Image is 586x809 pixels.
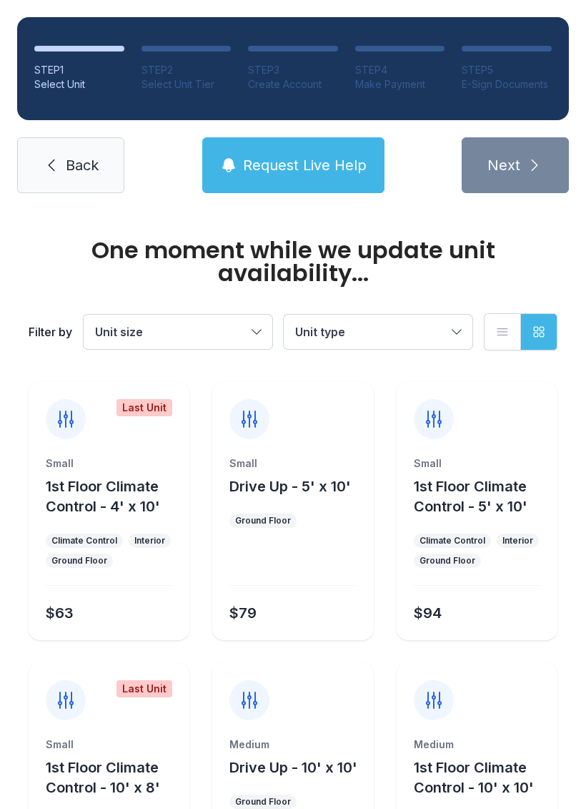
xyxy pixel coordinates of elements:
[134,535,165,546] div: Interior
[29,323,72,340] div: Filter by
[229,759,357,776] span: Drive Up - 10' x 10'
[66,155,99,175] span: Back
[46,757,184,798] button: 1st Floor Climate Control - 10' x 8'
[419,535,485,546] div: Climate Control
[235,515,291,526] div: Ground Floor
[46,478,160,515] span: 1st Floor Climate Control - 4' x 10'
[414,478,527,515] span: 1st Floor Climate Control - 5' x 10'
[229,478,351,495] span: Drive Up - 5' x 10'
[116,399,172,416] div: Last Unit
[46,737,172,752] div: Small
[284,315,472,349] button: Unit type
[46,456,172,471] div: Small
[46,476,184,516] button: 1st Floor Climate Control - 4' x 10'
[51,555,107,567] div: Ground Floor
[295,325,345,339] span: Unit type
[34,63,124,77] div: STEP 1
[502,535,533,546] div: Interior
[229,757,357,778] button: Drive Up - 10' x 10'
[141,63,232,77] div: STEP 2
[419,555,475,567] div: Ground Floor
[46,603,74,623] div: $63
[229,476,351,496] button: Drive Up - 5' x 10'
[248,77,338,92] div: Create Account
[487,155,520,175] span: Next
[355,77,445,92] div: Make Payment
[229,737,356,752] div: Medium
[414,476,552,516] button: 1st Floor Climate Control - 5' x 10'
[229,456,356,471] div: Small
[84,315,272,349] button: Unit size
[243,155,367,175] span: Request Live Help
[462,63,552,77] div: STEP 5
[414,757,552,798] button: 1st Floor Climate Control - 10' x 10'
[141,77,232,92] div: Select Unit Tier
[116,680,172,697] div: Last Unit
[414,603,442,623] div: $94
[235,796,291,808] div: Ground Floor
[95,325,143,339] span: Unit size
[46,759,160,796] span: 1st Floor Climate Control - 10' x 8'
[462,77,552,92] div: E-Sign Documents
[248,63,338,77] div: STEP 3
[414,737,540,752] div: Medium
[229,603,257,623] div: $79
[29,239,557,285] div: One moment while we update unit availability...
[414,759,534,796] span: 1st Floor Climate Control - 10' x 10'
[34,77,124,92] div: Select Unit
[414,456,540,471] div: Small
[51,535,117,546] div: Climate Control
[355,63,445,77] div: STEP 4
